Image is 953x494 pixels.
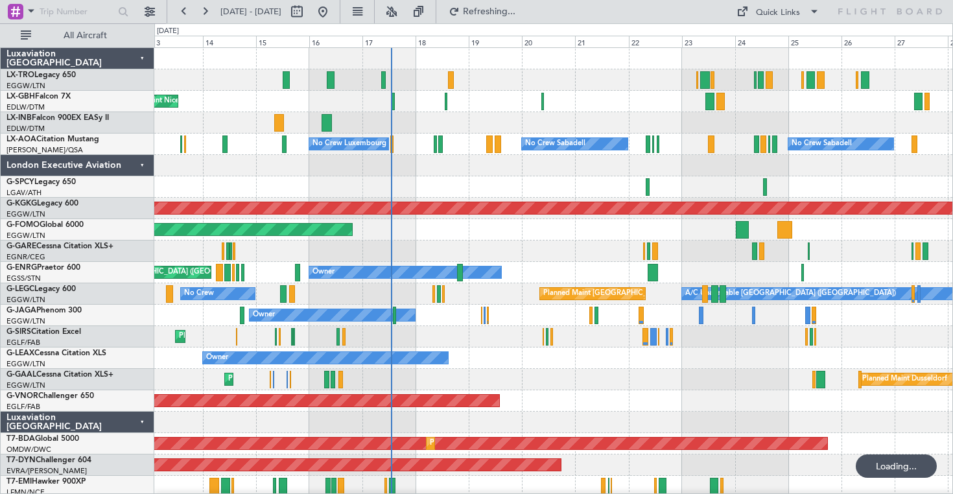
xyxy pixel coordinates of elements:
[895,36,948,47] div: 27
[312,263,335,282] div: Owner
[6,456,91,464] a: T7-DYNChallenger 604
[6,435,79,443] a: T7-BDAGlobal 5000
[6,145,83,155] a: [PERSON_NAME]/QSA
[6,371,36,379] span: G-GAAL
[430,434,558,453] div: Planned Maint Dubai (Al Maktoum Intl)
[6,242,113,250] a: G-GARECessna Citation XLS+
[6,328,31,336] span: G-SIRS
[6,264,80,272] a: G-ENRGPraetor 600
[6,200,37,207] span: G-KGKG
[6,135,36,143] span: LX-AOA
[6,349,34,357] span: G-LEAX
[6,371,113,379] a: G-GAALCessna Citation XLS+
[6,285,76,293] a: G-LEGCLegacy 600
[6,338,40,347] a: EGLF/FAB
[150,36,203,47] div: 13
[6,71,34,79] span: LX-TRO
[6,252,45,262] a: EGNR/CEG
[443,1,521,22] button: Refreshing...
[6,316,45,326] a: EGGW/LTN
[6,466,87,476] a: EVRA/[PERSON_NAME]
[6,478,86,486] a: T7-EMIHawker 900XP
[522,36,575,47] div: 20
[6,307,82,314] a: G-JAGAPhenom 300
[469,36,522,47] div: 19
[6,456,36,464] span: T7-DYN
[6,392,38,400] span: G-VNOR
[792,134,852,154] div: No Crew Sabadell
[6,328,81,336] a: G-SIRSCitation Excel
[6,392,94,400] a: G-VNORChallenger 650
[682,36,735,47] div: 23
[14,25,141,46] button: All Aircraft
[6,435,35,443] span: T7-BDA
[730,1,826,22] button: Quick Links
[6,209,45,219] a: EGGW/LTN
[203,36,256,47] div: 14
[862,370,947,389] div: Planned Maint Dusseldorf
[6,402,40,412] a: EGLF/FAB
[788,36,841,47] div: 25
[6,200,78,207] a: G-KGKGLegacy 600
[6,221,40,229] span: G-FOMO
[6,242,36,250] span: G-GARE
[6,135,99,143] a: LX-AOACitation Mustang
[6,114,109,122] a: LX-INBFalcon 900EX EASy II
[6,178,34,186] span: G-SPCY
[6,478,32,486] span: T7-EMI
[685,284,896,303] div: A/C Unavailable [GEOGRAPHIC_DATA] ([GEOGRAPHIC_DATA])
[856,454,937,478] div: Loading...
[6,295,45,305] a: EGGW/LTN
[184,284,214,303] div: No Crew
[6,231,45,241] a: EGGW/LTN
[6,264,37,272] span: G-ENRG
[543,284,747,303] div: Planned Maint [GEOGRAPHIC_DATA] ([GEOGRAPHIC_DATA])
[6,93,71,100] a: LX-GBHFalcon 7X
[525,134,585,154] div: No Crew Sabadell
[735,36,788,47] div: 24
[575,36,628,47] div: 21
[312,134,412,154] div: No Crew Luxembourg (Findel)
[6,274,41,283] a: EGSS/STN
[629,36,682,47] div: 22
[228,370,276,389] div: Planned Maint
[6,71,76,79] a: LX-TROLegacy 650
[6,381,45,390] a: EGGW/LTN
[6,178,76,186] a: G-SPCYLegacy 650
[6,307,36,314] span: G-JAGA
[256,36,309,47] div: 15
[253,305,275,325] div: Owner
[841,36,895,47] div: 26
[206,348,228,368] div: Owner
[6,93,35,100] span: LX-GBH
[462,7,517,16] span: Refreshing...
[6,124,45,134] a: EDLW/DTM
[6,188,41,198] a: LGAV/ATH
[309,36,362,47] div: 16
[6,81,45,91] a: EGGW/LTN
[220,6,281,18] span: [DATE] - [DATE]
[157,26,179,37] div: [DATE]
[416,36,469,47] div: 18
[756,6,800,19] div: Quick Links
[6,102,45,112] a: EDLW/DTM
[64,263,268,282] div: Planned Maint [GEOGRAPHIC_DATA] ([GEOGRAPHIC_DATA])
[179,327,383,346] div: Planned Maint [GEOGRAPHIC_DATA] ([GEOGRAPHIC_DATA])
[6,445,51,454] a: OMDW/DWC
[362,36,416,47] div: 17
[6,359,45,369] a: EGGW/LTN
[40,2,114,21] input: Trip Number
[6,285,34,293] span: G-LEGC
[34,31,137,40] span: All Aircraft
[6,221,84,229] a: G-FOMOGlobal 6000
[6,349,106,357] a: G-LEAXCessna Citation XLS
[6,114,32,122] span: LX-INB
